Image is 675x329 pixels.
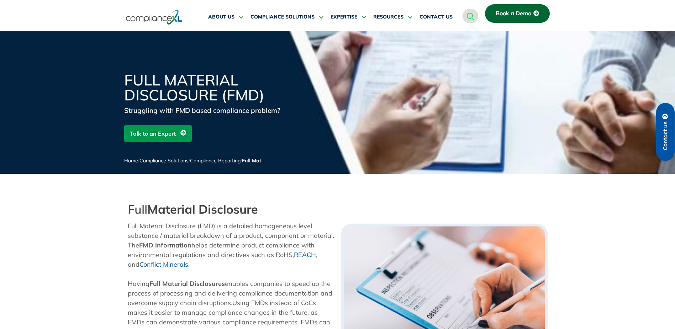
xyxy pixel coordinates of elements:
a: Conflict Minerals [139,260,188,268]
span: Having [128,280,149,288]
span: Talk to an Expert [130,127,176,140]
span: Full Material Disclosure (FMD) [242,157,315,164]
strong: Material Disclosure [147,202,258,217]
div: Struggling with FMD based compliance problem? [124,105,295,115]
span: Book a Demo [496,10,531,17]
span: helps determine product compliance with environmental regulations and directives such as RoHS, , ... [128,241,317,268]
span: EXPERTISE [331,14,357,20]
span: enables companies to speed up the process of processing and delivering compliance documentation a... [128,280,332,307]
span: ABOUT US [208,14,234,20]
a: CONTACT US [420,9,453,26]
a: EXPERTISE [331,9,366,26]
a: Talk to an Expert [124,125,192,142]
b: FMD information [139,241,191,249]
a: navsearch-button [463,9,478,23]
a: REACH [294,251,316,259]
span: / / / [124,157,315,164]
a: Contact us [656,103,675,161]
span: Full Material Disclosure (FMD) is a detailed homogeneous level substance / material breakdown of ... [128,222,334,249]
a: Home [124,157,138,164]
a: ABOUT US [208,9,243,26]
h1: Full Material Disclosure (FMD) [124,73,295,103]
span: COMPLIANCE SOLUTIONS [251,14,315,20]
span: Contact us [662,121,669,150]
a: Book a Demo [485,4,550,23]
img: logo-one.svg [126,9,183,25]
span: RESOURCES [373,14,404,20]
a: Compliance Solutions [139,157,189,164]
a: COMPLIANCE SOLUTIONS [251,9,323,26]
span: CONTACT US [420,14,453,20]
a: RESOURCES [373,9,412,26]
h2: Full [128,202,334,216]
b: Full Material Disclosures [149,280,225,288]
a: Compliance Reporting [190,157,241,164]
